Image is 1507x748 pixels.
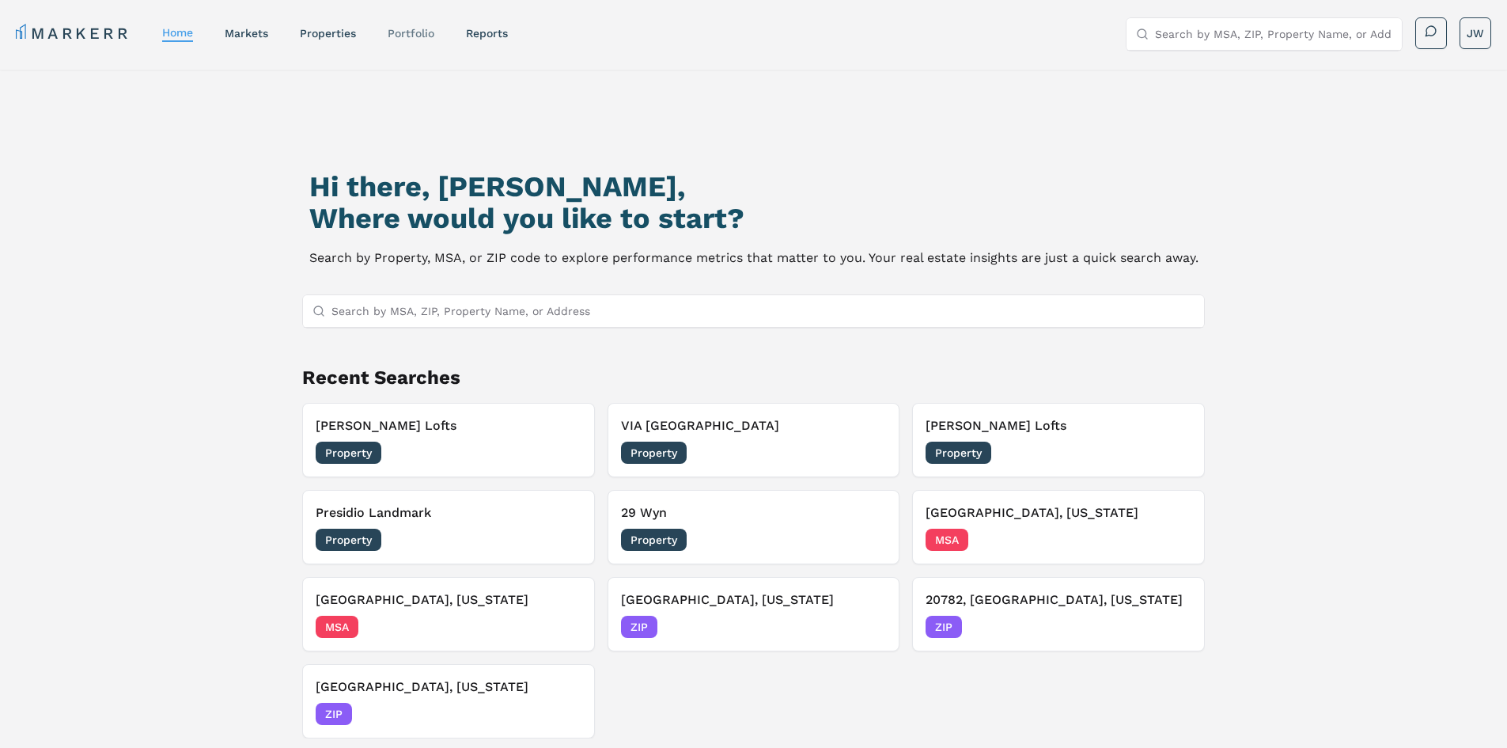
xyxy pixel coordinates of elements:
[926,416,1191,435] h3: [PERSON_NAME] Lofts
[1155,18,1392,50] input: Search by MSA, ZIP, Property Name, or Address
[608,403,900,477] button: VIA [GEOGRAPHIC_DATA]Property[DATE]
[162,26,193,39] a: home
[621,416,887,435] h3: VIA [GEOGRAPHIC_DATA]
[302,577,595,651] button: [GEOGRAPHIC_DATA], [US_STATE]MSA[DATE]
[466,27,508,40] a: reports
[621,442,687,464] span: Property
[316,616,358,638] span: MSA
[912,577,1205,651] button: 20782, [GEOGRAPHIC_DATA], [US_STATE]ZIP[DATE]
[302,365,1206,390] h2: Recent Searches
[850,619,886,635] span: [DATE]
[546,619,581,635] span: [DATE]
[621,503,887,522] h3: 29 Wyn
[302,403,595,477] button: [PERSON_NAME] LoftsProperty[DATE]
[316,529,381,551] span: Property
[1156,445,1191,461] span: [DATE]
[926,503,1191,522] h3: [GEOGRAPHIC_DATA], [US_STATE]
[309,203,1198,234] h2: Where would you like to start?
[546,706,581,722] span: [DATE]
[300,27,356,40] a: properties
[1460,17,1491,49] button: JW
[316,416,581,435] h3: [PERSON_NAME] Lofts
[302,490,595,564] button: Presidio LandmarkProperty[DATE]
[850,532,886,548] span: [DATE]
[225,27,268,40] a: markets
[926,616,962,638] span: ZIP
[1467,25,1484,41] span: JW
[316,703,352,725] span: ZIP
[621,590,887,609] h3: [GEOGRAPHIC_DATA], [US_STATE]
[302,664,595,739] button: [GEOGRAPHIC_DATA], [US_STATE]ZIP[DATE]
[1156,532,1191,548] span: [DATE]
[309,247,1198,269] p: Search by Property, MSA, or ZIP code to explore performance metrics that matter to you. Your real...
[850,445,886,461] span: [DATE]
[926,442,991,464] span: Property
[309,171,1198,203] h1: Hi there, [PERSON_NAME],
[388,27,434,40] a: Portfolio
[912,490,1205,564] button: [GEOGRAPHIC_DATA], [US_STATE]MSA[DATE]
[926,529,968,551] span: MSA
[316,678,581,697] h3: [GEOGRAPHIC_DATA], [US_STATE]
[331,295,1195,327] input: Search by MSA, ZIP, Property Name, or Address
[546,445,581,461] span: [DATE]
[926,590,1191,609] h3: 20782, [GEOGRAPHIC_DATA], [US_STATE]
[621,529,687,551] span: Property
[316,442,381,464] span: Property
[1156,619,1191,635] span: [DATE]
[608,577,900,651] button: [GEOGRAPHIC_DATA], [US_STATE]ZIP[DATE]
[316,590,581,609] h3: [GEOGRAPHIC_DATA], [US_STATE]
[912,403,1205,477] button: [PERSON_NAME] LoftsProperty[DATE]
[621,616,657,638] span: ZIP
[546,532,581,548] span: [DATE]
[608,490,900,564] button: 29 WynProperty[DATE]
[16,22,131,44] a: MARKERR
[316,503,581,522] h3: Presidio Landmark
